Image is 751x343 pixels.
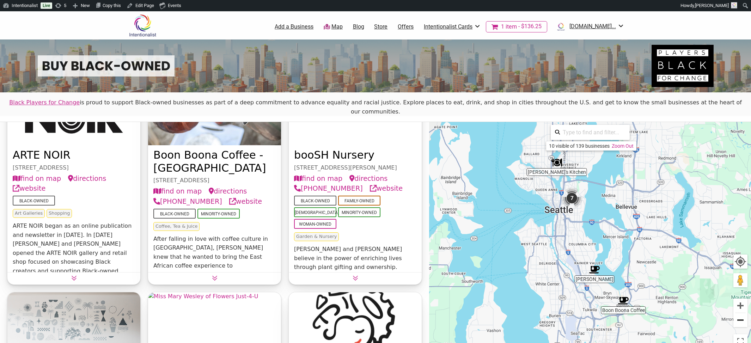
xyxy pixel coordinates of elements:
[491,23,500,30] i: Cart
[126,14,159,37] img: Intentionalist
[695,3,729,8] span: [PERSON_NAME]
[13,184,45,194] a: website
[13,149,71,161] a: ARTE NOIR
[733,299,747,313] button: Zoom in
[517,24,542,29] span: $136.25
[338,196,380,206] span: Family-Owned
[153,209,196,219] span: Black-Owned
[153,149,266,174] a: Boon Boona Coffee - [GEOGRAPHIC_DATA]
[294,232,339,241] span: Garden & Nursery
[294,196,336,206] span: Black-Owned
[294,184,363,194] a: [PHONE_NUMBER]
[153,197,222,207] a: [PHONE_NUMBER]
[38,55,175,76] img: Buy Black-Owned
[549,143,610,149] div: 10 visible of 139 businesses
[13,209,45,218] span: Art Galleries
[733,273,747,287] button: Drag Pegman onto the map to open Street View
[294,174,342,184] button: find on map
[229,197,262,207] a: website
[398,23,414,31] a: Offers
[13,164,135,172] div: [STREET_ADDRESS]
[424,23,481,31] a: Intentionalist Cards
[652,45,714,87] img: Black Players for Change Logo
[552,20,624,33] a: [DOMAIN_NAME]...
[374,23,387,31] a: Store
[294,219,336,229] span: Woman-Owned
[13,221,135,312] p: ARTE NOIR began as an online publication and newsletter in [DATE]. In [DATE] [PERSON_NAME] and [P...
[561,188,582,209] div: 7
[209,186,247,197] a: directions
[294,149,374,161] a: booSH Nursery
[41,2,52,9] a: Live
[153,222,200,231] span: Coffee, Tea & Juice
[486,21,547,32] a: Cart1 item$136.25
[197,209,240,219] span: Minority-Owned
[733,313,747,327] button: Zoom out
[324,23,343,31] a: Map
[612,143,634,149] a: Zoom Out
[47,209,72,218] span: Shopping
[551,157,562,168] div: Pam's Kitchen
[353,23,364,31] a: Blog
[294,207,336,217] span: [DEMOGRAPHIC_DATA]-Owned
[370,184,403,194] a: website
[6,98,745,116] p: is proud to support Black-owned businesses as part of a deep commitment to advance equality and r...
[589,264,600,275] div: Umami Kushi
[153,176,276,185] div: [STREET_ADDRESS]
[551,125,630,140] div: Type to search and filter
[338,207,380,217] span: Minority-Owned
[501,24,517,30] span: 1 item
[733,255,747,269] button: Your Location
[153,186,202,197] button: find on map
[13,174,61,184] button: find on map
[618,295,629,306] div: Boon Boona Coffee
[294,164,416,172] div: [STREET_ADDRESS][PERSON_NAME]
[552,20,624,33] li: ist.com...
[560,125,625,139] input: Type to find and filter...
[275,23,313,31] a: Add a Business
[9,99,80,106] a: Black Players for Change
[68,174,106,184] a: directions
[349,174,387,184] a: directions
[13,196,55,206] span: Black-Owned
